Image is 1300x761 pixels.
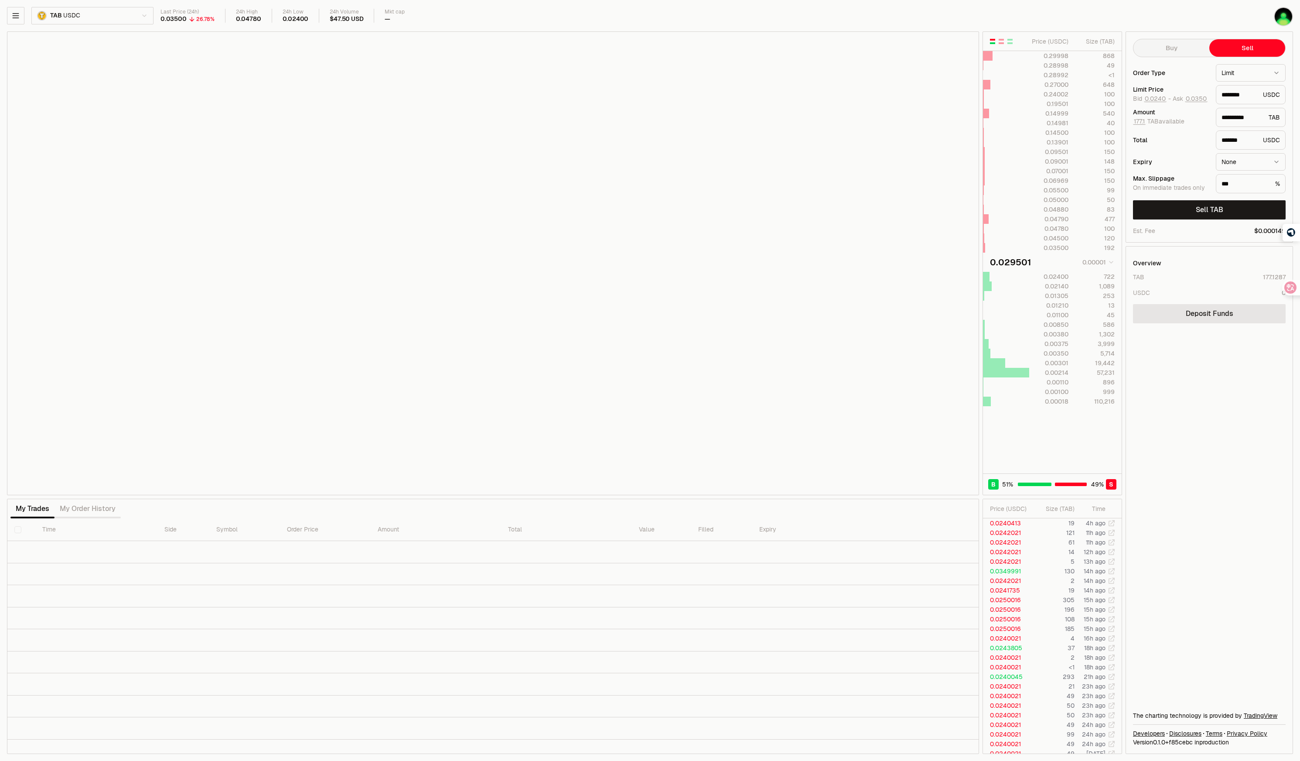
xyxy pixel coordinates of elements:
div: 150 [1076,176,1115,185]
time: 14h ago [1084,567,1106,575]
td: 0.0240021 [983,720,1034,730]
td: 293 [1034,672,1075,682]
td: 21 [1034,682,1075,691]
td: 49 [1034,739,1075,749]
div: USDC [1216,85,1286,104]
div: USDC [1216,130,1286,150]
div: 0.05500 [1030,186,1068,195]
button: Show Buy Orders Only [1007,38,1013,45]
div: 0.04790 [1030,215,1068,223]
time: 4h ago [1086,519,1106,527]
td: 0.0242021 [983,557,1034,566]
div: Size ( TAB ) [1041,504,1075,513]
div: 0.09501 [1030,147,1068,156]
a: Privacy Policy [1227,729,1267,738]
div: % [1216,174,1286,193]
button: Sell [1209,39,1285,57]
div: Size ( TAB ) [1076,37,1115,46]
time: 23h ago [1082,711,1106,719]
td: 5 [1034,557,1075,566]
div: Est. Fee [1133,226,1155,235]
th: Symbol [209,518,280,541]
div: 0.14981 [1030,119,1068,127]
td: <1 [1034,662,1075,672]
td: 99 [1034,730,1075,739]
div: 868 [1076,51,1115,60]
div: 0.01210 [1030,301,1068,310]
div: 0.14500 [1030,128,1068,137]
div: Amount [1133,109,1209,115]
a: Developers [1133,729,1165,738]
td: 130 [1034,566,1075,576]
div: 0.02400 [283,15,309,23]
div: USDC [1133,288,1150,297]
div: 100 [1076,138,1115,147]
button: Show Sell Orders Only [998,38,1005,45]
div: 0.04500 [1030,234,1068,243]
time: 15h ago [1084,596,1106,604]
button: 0.0240 [1144,95,1167,102]
div: 0.01100 [1030,311,1068,319]
div: 648 [1076,80,1115,89]
span: 49 % [1091,480,1104,489]
div: Version 0.1.0 + in production [1133,738,1286,747]
iframe: Financial Chart [7,32,979,495]
time: 18h ago [1084,654,1106,662]
div: 19,442 [1076,359,1115,367]
th: Value [632,518,691,541]
th: Time [35,518,157,541]
div: Expiry [1133,159,1209,165]
div: 0.00110 [1030,378,1068,387]
span: 51 % [1002,480,1013,489]
th: Side [157,518,210,541]
div: 0.00350 [1030,349,1068,358]
div: TAB [1133,273,1144,281]
img: TAB.png [37,11,47,21]
div: 99 [1076,186,1115,195]
th: Order Price [280,518,371,541]
td: 0.0250016 [983,605,1034,614]
div: 177.1287 [1263,273,1286,281]
div: 24h Low [283,9,309,15]
a: TradingView [1244,712,1277,720]
div: 0.00214 [1030,368,1068,377]
div: 0.29998 [1030,51,1068,60]
div: 0.02140 [1030,282,1068,291]
td: 2 [1034,653,1075,662]
a: Deposit Funds [1133,304,1286,323]
time: 23h ago [1082,702,1106,710]
div: 896 [1076,378,1115,387]
time: 14h ago [1084,586,1106,594]
div: 148 [1076,157,1115,166]
td: 4 [1034,634,1075,643]
div: Overview [1133,259,1161,267]
div: 0.05000 [1030,195,1068,204]
div: TAB [1216,108,1286,127]
div: 1,089 [1076,282,1115,291]
div: 100 [1076,90,1115,99]
div: 722 [1076,272,1115,281]
td: 0.0250016 [983,595,1034,605]
div: <1 [1076,71,1115,79]
div: 3,999 [1076,339,1115,348]
a: Disclosures [1169,729,1201,738]
button: Limit [1216,64,1286,82]
button: None [1216,153,1286,171]
div: 40 [1076,119,1115,127]
td: 19 [1034,586,1075,595]
div: 586 [1076,320,1115,329]
span: Bid - [1133,95,1171,103]
time: 11h ago [1086,538,1106,546]
div: Total [1133,137,1209,143]
td: 0.0243805 [983,643,1034,653]
div: Price ( USDC ) [990,504,1033,513]
span: TAB available [1133,117,1184,125]
div: Order Type [1133,70,1209,76]
td: 0.0242021 [983,528,1034,538]
th: Total [501,518,632,541]
td: 0.0240413 [983,518,1034,528]
th: Filled [691,518,752,541]
time: 18h ago [1084,663,1106,671]
time: 23h ago [1082,692,1106,700]
div: Last Price (24h) [160,9,215,15]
